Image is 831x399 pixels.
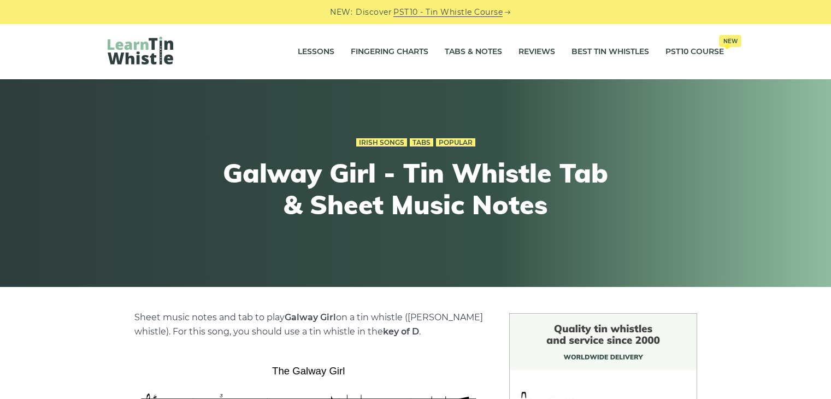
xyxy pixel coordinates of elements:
a: Irish Songs [356,138,407,147]
p: Sheet music notes and tab to play on a tin whistle ([PERSON_NAME] whistle). For this song, you sh... [134,310,483,339]
a: Tabs & Notes [445,38,502,66]
h1: Galway Girl - Tin Whistle Tab & Sheet Music Notes [215,157,617,220]
a: Fingering Charts [351,38,428,66]
strong: key of D [383,326,419,337]
a: Popular [436,138,475,147]
a: PST10 CourseNew [665,38,724,66]
a: Reviews [518,38,555,66]
span: New [719,35,741,47]
a: Tabs [410,138,433,147]
a: Best Tin Whistles [571,38,649,66]
strong: Galway Girl [285,312,336,322]
img: LearnTinWhistle.com [108,37,173,64]
a: Lessons [298,38,334,66]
